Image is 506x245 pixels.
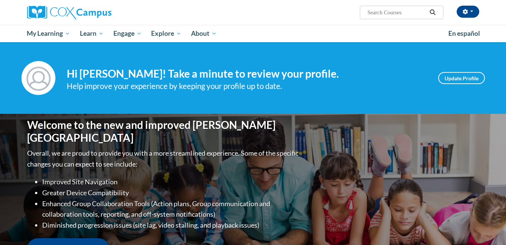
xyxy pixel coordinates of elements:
[27,148,300,170] p: Overall, we are proud to provide you with a more streamlined experience. Some of the specific cha...
[423,197,438,212] iframe: Close message
[427,8,438,17] button: Search
[27,119,300,144] h1: Welcome to the new and improved [PERSON_NAME][GEOGRAPHIC_DATA]
[367,8,427,17] input: Search Courses
[42,187,300,198] li: Greater Device Compatibility
[438,72,485,84] a: Update Profile
[146,25,186,42] a: Explore
[109,25,147,42] a: Engage
[27,6,112,19] img: Cox Campus
[186,25,222,42] a: About
[113,29,142,38] span: Engage
[42,176,300,187] li: Improved Site Navigation
[151,29,181,38] span: Explore
[75,25,109,42] a: Learn
[27,29,70,38] span: My Learning
[42,220,300,231] li: Diminished progression issues (site lag, video stalling, and playback issues)
[457,6,479,18] button: Account Settings
[476,215,500,239] iframe: Button to launch messaging window
[191,29,217,38] span: About
[67,67,427,80] h4: Hi [PERSON_NAME]! Take a minute to review your profile.
[22,25,75,42] a: My Learning
[16,25,491,42] div: Main menu
[67,80,427,92] div: Help improve your experience by keeping your profile up to date.
[443,26,485,41] a: En español
[27,6,170,19] a: Cox Campus
[80,29,104,38] span: Learn
[42,198,300,220] li: Enhanced Group Collaboration Tools (Action plans, Group communication and collaboration tools, re...
[448,29,480,37] span: En español
[21,61,55,95] img: Profile Image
